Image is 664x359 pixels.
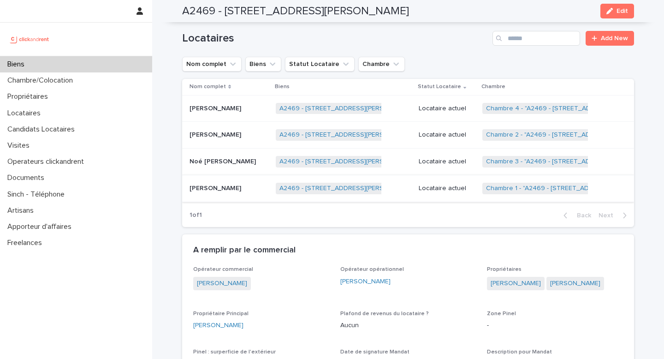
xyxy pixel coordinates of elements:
p: Propriétaires [4,92,55,101]
input: Search [492,31,580,46]
p: Artisans [4,206,41,215]
p: Locataire actuel [419,158,475,166]
a: [PERSON_NAME] [491,279,541,288]
button: Chambre [358,57,405,72]
button: Edit [600,4,634,18]
img: UCB0brd3T0yccxBKYDjQ [7,30,52,48]
a: Chambre 1 - "A2469 - [STREET_ADDRESS][PERSON_NAME]" [486,185,664,192]
p: Operateurs clickandrent [4,157,91,166]
p: Freelances [4,239,49,247]
span: Pinel : surperficie de l'extérieur [193,349,276,355]
p: Documents [4,174,52,182]
p: [PERSON_NAME] [190,103,243,113]
a: A2469 - [STREET_ADDRESS][PERSON_NAME] [279,105,416,113]
p: Locataire actuel [419,131,475,139]
p: Biens [275,82,290,92]
span: Opérateur commercial [193,267,253,272]
h2: A2469 - [STREET_ADDRESS][PERSON_NAME] [182,5,409,18]
tr: [PERSON_NAME][PERSON_NAME] A2469 - [STREET_ADDRESS][PERSON_NAME] Locataire actuelChambre 2 - "A24... [182,122,634,149]
button: Back [556,211,595,220]
span: Date de signature Mandat [340,349,409,355]
p: 1 of 1 [182,204,209,227]
span: Next [599,212,619,219]
p: [PERSON_NAME] [190,183,243,192]
p: Chambre/Colocation [4,76,80,85]
a: [PERSON_NAME] [340,277,391,287]
p: Apporteur d'affaires [4,222,79,231]
p: Noé [PERSON_NAME] [190,156,258,166]
a: A2469 - [STREET_ADDRESS][PERSON_NAME] [279,185,416,192]
p: Locataire actuel [419,105,475,113]
p: - [487,321,623,330]
span: Zone Pinel [487,311,516,317]
p: Aucun [340,321,476,330]
span: Add New [601,35,628,42]
p: Chambre [481,82,505,92]
p: [PERSON_NAME] [190,129,243,139]
a: [PERSON_NAME] [193,321,243,330]
h2: A remplir par le commercial [193,245,296,256]
span: Propriétaires [487,267,522,272]
tr: Noé [PERSON_NAME]Noé [PERSON_NAME] A2469 - [STREET_ADDRESS][PERSON_NAME] Locataire actuelChambre ... [182,149,634,175]
a: A2469 - [STREET_ADDRESS][PERSON_NAME] [279,131,416,139]
button: Statut Locataire [285,57,355,72]
span: Description pour Mandat [487,349,552,355]
span: Plafond de revenus du locataire ? [340,311,429,317]
p: Nom complet [190,82,226,92]
span: Opérateur opérationnel [340,267,404,272]
tr: [PERSON_NAME][PERSON_NAME] A2469 - [STREET_ADDRESS][PERSON_NAME] Locataire actuelChambre 1 - "A24... [182,175,634,202]
span: Edit [617,8,628,14]
p: Locataire actuel [419,185,475,192]
p: Locataires [4,109,48,118]
p: Candidats Locataires [4,125,82,134]
tr: [PERSON_NAME][PERSON_NAME] A2469 - [STREET_ADDRESS][PERSON_NAME] Locataire actuelChambre 4 - "A24... [182,95,634,122]
a: [PERSON_NAME] [550,279,600,288]
p: Sinch - Téléphone [4,190,72,199]
span: Propriétaire Principal [193,311,249,317]
a: Add New [586,31,634,46]
button: Biens [245,57,281,72]
p: Visites [4,141,37,150]
span: Back [571,212,591,219]
button: Nom complet [182,57,242,72]
a: A2469 - [STREET_ADDRESS][PERSON_NAME] [279,158,416,166]
a: [PERSON_NAME] [197,279,247,288]
p: Statut Locataire [418,82,461,92]
h1: Locataires [182,32,489,45]
button: Next [595,211,634,220]
p: Biens [4,60,32,69]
